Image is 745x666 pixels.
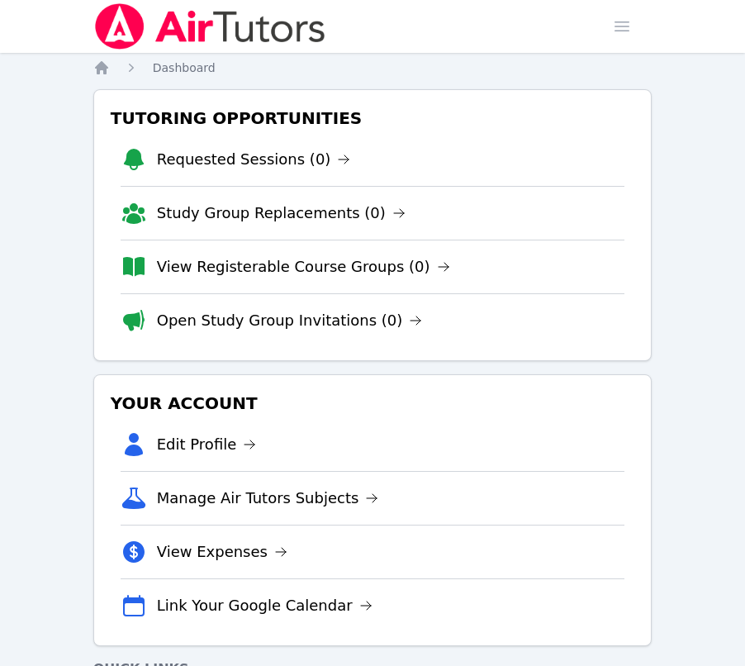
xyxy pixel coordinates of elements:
[157,148,351,171] a: Requested Sessions (0)
[157,255,450,278] a: View Registerable Course Groups (0)
[93,3,327,50] img: Air Tutors
[157,487,379,510] a: Manage Air Tutors Subjects
[153,61,216,74] span: Dashboard
[157,433,257,456] a: Edit Profile
[107,103,638,133] h3: Tutoring Opportunities
[93,59,652,76] nav: Breadcrumb
[157,540,287,564] a: View Expenses
[157,594,372,617] a: Link Your Google Calendar
[157,202,406,225] a: Study Group Replacements (0)
[107,388,638,418] h3: Your Account
[153,59,216,76] a: Dashboard
[157,309,423,332] a: Open Study Group Invitations (0)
